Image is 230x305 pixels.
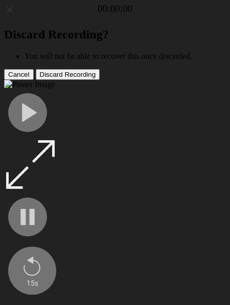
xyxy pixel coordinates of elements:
img: Poster Image [4,80,55,89]
h2: Discard Recording? [4,28,226,41]
button: Cancel [4,69,34,80]
li: You will not be able to recover this once discarded. [25,52,226,61]
button: Discard Recording [36,69,100,80]
a: 00:00:00 [98,3,132,14]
